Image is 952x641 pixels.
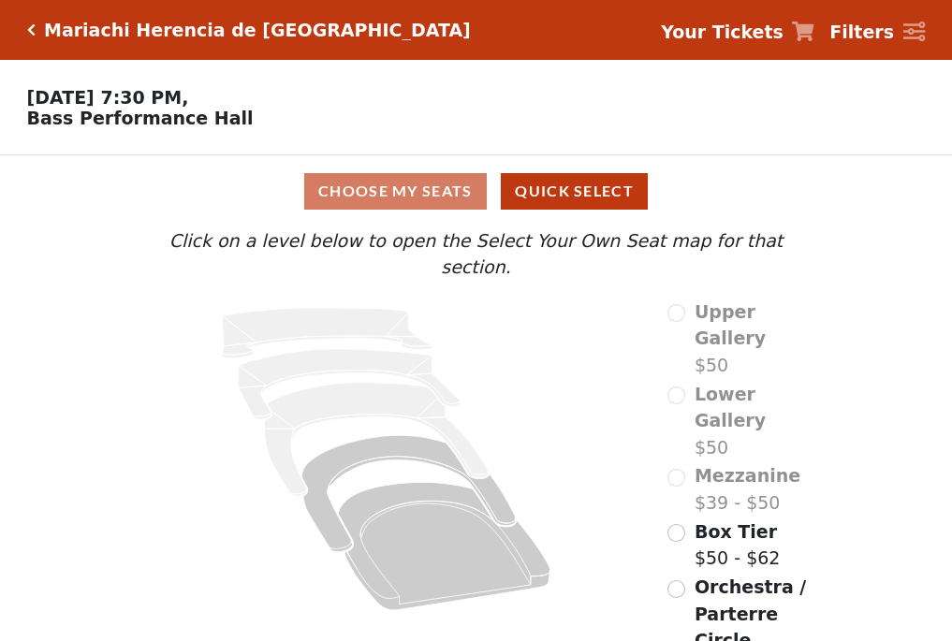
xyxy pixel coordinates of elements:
a: Filters [829,19,925,46]
p: Click on a level below to open the Select Your Own Seat map for that section. [132,227,819,281]
path: Upper Gallery - Seats Available: 0 [223,308,432,358]
span: Box Tier [695,521,777,542]
h5: Mariachi Herencia de [GEOGRAPHIC_DATA] [44,20,471,41]
span: Mezzanine [695,465,800,486]
label: $50 [695,381,820,461]
path: Orchestra / Parterre Circle - Seats Available: 644 [339,482,551,610]
label: $39 - $50 [695,462,800,516]
label: $50 [695,299,820,379]
button: Quick Select [501,173,648,210]
a: Your Tickets [661,19,814,46]
path: Lower Gallery - Seats Available: 0 [239,349,461,419]
span: Upper Gallery [695,301,766,349]
label: $50 - $62 [695,518,780,572]
strong: Filters [829,22,894,42]
strong: Your Tickets [661,22,784,42]
span: Lower Gallery [695,384,766,431]
a: Click here to go back to filters [27,23,36,36]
